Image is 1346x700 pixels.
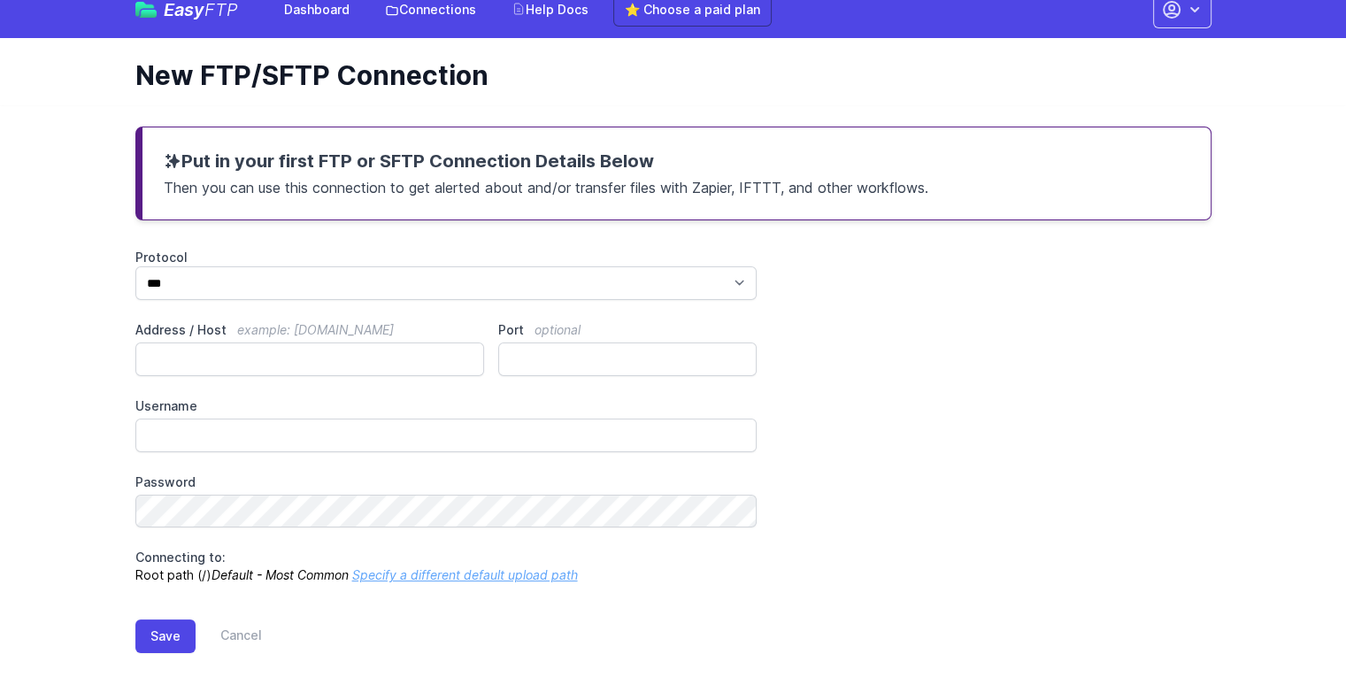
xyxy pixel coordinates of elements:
[135,59,1197,91] h1: New FTP/SFTP Connection
[196,619,262,653] a: Cancel
[135,397,758,415] label: Username
[135,249,758,266] label: Protocol
[237,322,394,337] span: example: [DOMAIN_NAME]
[135,321,485,339] label: Address / Host
[135,550,226,565] span: Connecting to:
[164,1,238,19] span: Easy
[135,473,758,491] label: Password
[352,567,578,582] a: Specify a different default upload path
[212,567,349,582] i: Default - Most Common
[135,619,196,653] button: Save
[498,321,757,339] label: Port
[164,149,1189,173] h3: Put in your first FTP or SFTP Connection Details Below
[1258,612,1325,679] iframe: Drift Widget Chat Controller
[135,1,238,19] a: EasyFTP
[164,173,1189,198] p: Then you can use this connection to get alerted about and/or transfer files with Zapier, IFTTT, a...
[135,2,157,18] img: easyftp_logo.png
[535,322,581,337] span: optional
[135,549,758,584] p: Root path (/)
